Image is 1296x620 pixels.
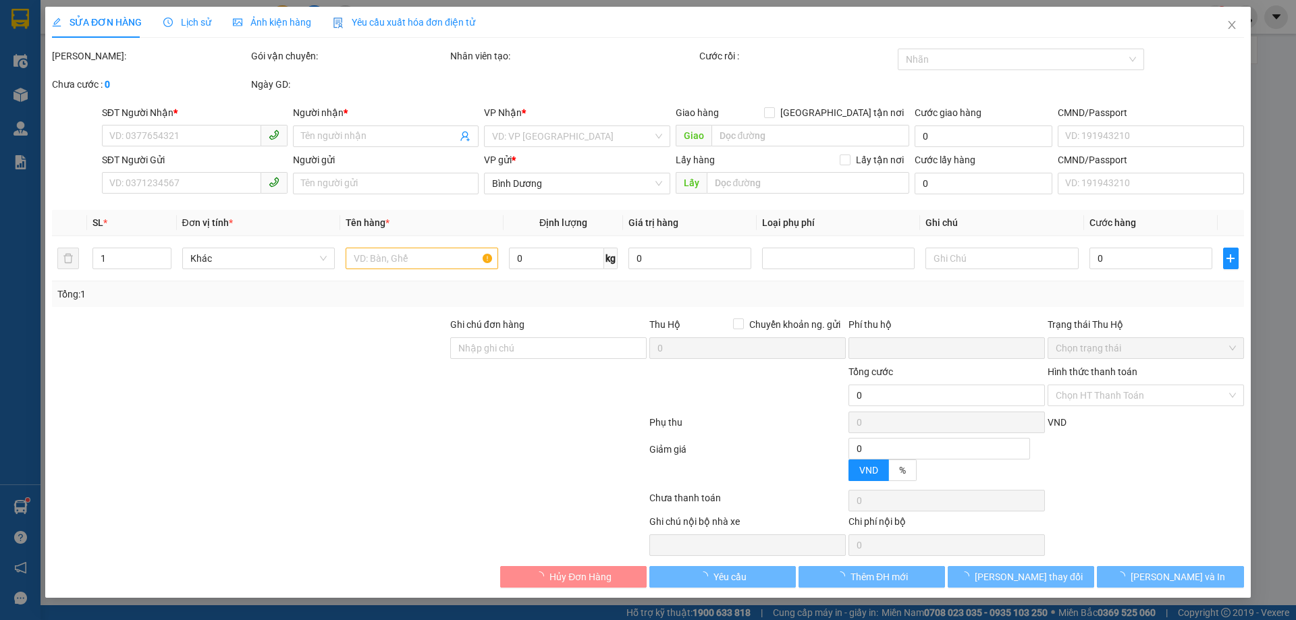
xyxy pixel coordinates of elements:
input: VD: Bàn, Ghế [346,248,498,269]
span: Thu Hộ [649,319,680,330]
span: Hủy Đơn Hàng [549,569,612,584]
div: CMND/Passport [1058,105,1243,120]
button: Hủy Đơn Hàng [500,566,647,588]
span: Giao hàng [676,107,719,118]
span: Lấy hàng [676,154,715,165]
div: SĐT Người Nhận [102,105,288,120]
div: Trạng thái Thu Hộ [1048,317,1244,332]
button: delete [57,248,79,269]
span: kg [604,248,618,269]
div: Phí thu hộ [848,317,1045,337]
span: plus [1224,253,1237,264]
span: edit [52,18,61,27]
span: Bình Dương [493,173,662,194]
input: Dọc đường [711,125,909,146]
span: clock-circle [163,18,173,27]
th: Ghi chú [921,210,1084,236]
div: Ngày GD: [251,77,448,92]
div: Phụ thu [648,415,847,439]
span: VP Nhận [485,107,522,118]
span: VND [859,465,878,476]
div: [PERSON_NAME]: [52,49,248,63]
span: Chuyển khoản ng. gửi [744,317,846,332]
span: Gửi: [74,7,167,22]
button: Thêm ĐH mới [799,566,945,588]
div: VP gửi [485,152,670,167]
span: Lấy tận nơi [850,152,909,167]
button: [PERSON_NAME] thay đổi [948,566,1094,588]
div: Người gửi [293,152,479,167]
span: SỬA ĐƠN HÀNG [52,17,142,28]
div: Tổng: 1 [57,287,500,302]
span: [PERSON_NAME] thay đổi [975,569,1083,584]
span: [PERSON_NAME] và In [1131,569,1225,584]
div: Chưa thanh toán [648,490,847,514]
span: picture [233,18,242,27]
span: loading [836,571,850,581]
strong: Nhận: [28,83,175,156]
span: 19:21:31 [DATE] [86,63,165,75]
button: plus [1223,248,1238,269]
label: Cước lấy hàng [915,154,975,165]
span: SL [93,217,104,228]
div: Người nhận [293,105,479,120]
div: Gói vận chuyển: [251,49,448,63]
span: Chọn trạng thái [1056,338,1236,358]
div: SĐT Người Gửi [102,152,288,167]
span: Yêu cầu xuất hóa đơn điện tử [333,17,475,28]
input: Ghi Chú [926,248,1079,269]
span: Giao [676,125,711,146]
div: Giảm giá [648,442,847,487]
span: BD1410250031 - [74,39,185,75]
input: Ghi chú đơn hàng [450,337,647,359]
div: Chưa cước : [52,77,248,92]
span: Giá trị hàng [628,217,678,228]
div: Cước rồi : [699,49,896,63]
span: user-add [460,131,471,142]
button: [PERSON_NAME] và In [1098,566,1244,588]
span: Khác [190,248,327,269]
span: phone [269,130,279,140]
label: Ghi chú đơn hàng [450,319,524,330]
span: Lấy [676,172,707,194]
span: Lịch sử [163,17,211,28]
span: [GEOGRAPHIC_DATA] tận nơi [775,105,909,120]
span: loading [1116,571,1131,581]
span: Cước hàng [1089,217,1136,228]
input: Dọc đường [707,172,909,194]
span: Định lượng [539,217,587,228]
span: loading [960,571,975,581]
div: CMND/Passport [1058,152,1243,167]
span: VND [1048,417,1066,428]
span: Ảnh kiện hàng [233,17,311,28]
span: Thêm ĐH mới [850,569,908,584]
span: Yêu cầu [713,569,747,584]
button: Close [1213,7,1251,45]
input: Cước giao hàng [915,125,1052,147]
label: Cước giao hàng [915,107,981,118]
span: loading [699,571,713,581]
span: luthanhnhan.tienoanh - In: [74,51,185,75]
span: A Hảo - 0392222655 [74,25,174,36]
img: icon [333,18,344,28]
span: Tổng cước [848,366,893,377]
span: phone [269,177,279,188]
span: % [899,465,906,476]
th: Loại phụ phí [757,210,920,236]
span: loading [535,571,549,581]
div: Chi phí nội bộ [848,514,1045,534]
input: Cước lấy hàng [915,173,1052,194]
span: Bình Dương [99,7,167,22]
label: Hình thức thanh toán [1048,366,1137,377]
div: Ghi chú nội bộ nhà xe [649,514,846,534]
span: close [1226,20,1237,30]
span: Tên hàng [346,217,389,228]
div: Nhân viên tạo: [450,49,697,63]
span: Đơn vị tính [182,217,233,228]
button: Yêu cầu [649,566,796,588]
b: 0 [105,79,110,90]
